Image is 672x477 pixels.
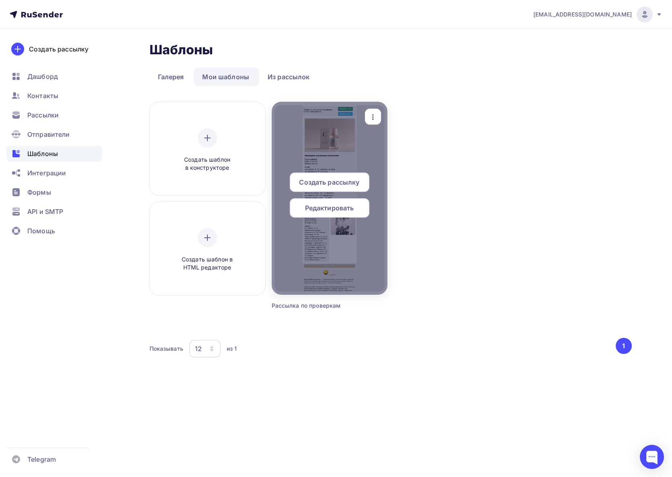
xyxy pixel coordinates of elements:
[27,110,59,120] span: Рассылки
[6,68,102,84] a: Дашборд
[27,226,55,236] span: Помощь
[189,339,221,358] button: 12
[614,338,632,354] ul: Pagination
[616,338,632,354] button: Go to page 1
[27,454,56,464] span: Telegram
[6,88,102,104] a: Контакты
[299,177,359,187] span: Создать рассылку
[27,149,58,158] span: Шаблоны
[27,168,66,178] span: Интеграции
[150,345,183,353] div: Показывать
[227,345,237,353] div: из 1
[6,126,102,142] a: Отправители
[27,91,58,101] span: Контакты
[195,344,202,354] div: 12
[27,187,51,197] span: Формы
[533,6,662,23] a: [EMAIL_ADDRESS][DOMAIN_NAME]
[27,130,70,139] span: Отправители
[194,68,258,86] a: Мои шаблоны
[6,146,102,162] a: Шаблоны
[6,184,102,200] a: Формы
[533,10,632,19] span: [EMAIL_ADDRESS][DOMAIN_NAME]
[272,302,359,310] div: Рассылка по проверкам
[29,44,88,54] div: Создать рассылку
[169,255,246,272] span: Создать шаблон в HTML редакторе
[27,72,58,81] span: Дашборд
[150,68,193,86] a: Галерея
[150,42,213,58] h2: Шаблоны
[305,203,354,213] span: Редактировать
[6,107,102,123] a: Рассылки
[27,207,63,216] span: API и SMTP
[259,68,318,86] a: Из рассылок
[169,156,246,172] span: Создать шаблон в конструкторе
